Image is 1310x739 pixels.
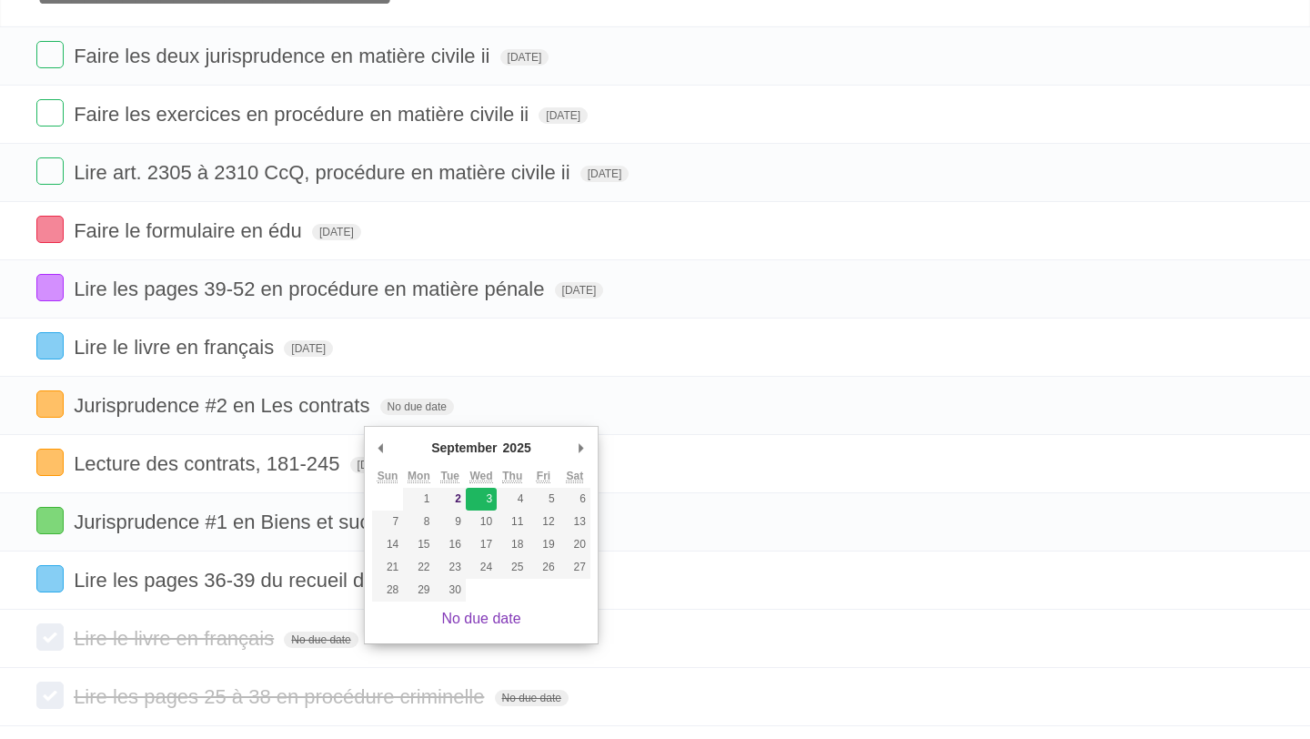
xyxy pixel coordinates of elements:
[36,682,64,709] label: Done
[403,533,434,556] button: 15
[580,166,630,182] span: [DATE]
[36,390,64,418] label: Done
[284,340,333,357] span: [DATE]
[36,449,64,476] label: Done
[36,565,64,592] label: Done
[466,533,497,556] button: 17
[372,556,403,579] button: 21
[36,41,64,68] label: Done
[495,690,569,706] span: No due date
[497,488,528,511] button: 4
[435,511,466,533] button: 9
[435,556,466,579] button: 23
[435,579,466,602] button: 30
[408,470,430,483] abbr: Monday
[528,556,559,579] button: 26
[466,488,497,511] button: 3
[555,282,604,299] span: [DATE]
[36,332,64,359] label: Done
[74,336,278,359] span: Lire le livre en français
[435,533,466,556] button: 16
[36,274,64,301] label: Done
[74,511,452,533] span: Jurisprudence #1 en Biens et successions
[284,632,358,648] span: No due date
[36,623,64,651] label: Done
[74,452,344,475] span: Lecture des contrats, 181-245
[440,470,458,483] abbr: Tuesday
[74,219,307,242] span: Faire le formulaire en édu
[36,99,64,127] label: Done
[378,470,398,483] abbr: Sunday
[466,511,497,533] button: 10
[36,507,64,534] label: Done
[566,470,583,483] abbr: Saturday
[350,457,399,473] span: [DATE]
[372,533,403,556] button: 14
[74,685,489,708] span: Lire les pages 25 à 38 en procédure criminelle
[502,470,522,483] abbr: Thursday
[74,45,494,67] span: Faire les deux jurisprudence en matière civile ii
[403,579,434,602] button: 29
[428,434,499,461] div: September
[36,216,64,243] label: Done
[403,488,434,511] button: 1
[74,627,278,650] span: Lire le livre en français
[435,488,466,511] button: 2
[559,533,590,556] button: 20
[372,434,390,461] button: Previous Month
[74,278,549,300] span: Lire les pages 39-52 en procédure en matière pénale
[312,224,361,240] span: [DATE]
[380,399,454,415] span: No due date
[74,161,574,184] span: Lire art. 2305 à 2310 CcQ, procédure en matière civile ii
[403,556,434,579] button: 22
[403,511,434,533] button: 8
[372,579,403,602] button: 28
[528,511,559,533] button: 12
[497,556,528,579] button: 25
[528,488,559,511] button: 5
[74,103,533,126] span: Faire les exercices en procédure en matière civile ii
[572,434,590,461] button: Next Month
[539,107,588,124] span: [DATE]
[497,533,528,556] button: 18
[497,511,528,533] button: 11
[500,49,549,66] span: [DATE]
[36,157,64,185] label: Done
[537,470,550,483] abbr: Friday
[559,488,590,511] button: 6
[500,434,534,461] div: 2025
[528,533,559,556] button: 19
[559,511,590,533] button: 13
[441,611,520,626] a: No due date
[466,556,497,579] button: 24
[74,394,374,417] span: Jurisprudence #2 en Les contrats
[559,556,590,579] button: 27
[469,470,492,483] abbr: Wednesday
[372,511,403,533] button: 7
[74,569,532,592] span: Lire les pages 36-39 du recueil de texte en français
